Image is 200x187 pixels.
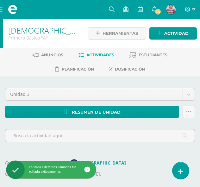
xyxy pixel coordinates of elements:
div: Primero Básico 'A' [8,35,79,41]
strong: [GEOGRAPHIC_DATA] [80,160,126,166]
span: Actividades [86,53,114,57]
div: La tarea Diferentes llamadas fue editada exitosamente. [6,165,96,174]
span: Unidad 3 [10,88,178,100]
a: [DEMOGRAPHIC_DATA] [8,25,91,36]
a: Actividad [149,27,197,40]
a: Unidad 3 [5,88,195,100]
h1: Evangelización [8,26,79,35]
a: Herramientas [88,27,146,40]
span: Dosificación [115,67,145,72]
span: Estudiantes [139,53,167,57]
a: Actividades [78,50,114,60]
span: Actividad [164,28,189,39]
span: Resumen de unidad [72,106,121,118]
a: Planificación [55,64,94,74]
span: Planificación [62,67,94,72]
input: Busca la actividad aquí... [5,129,195,142]
img: 9802ebbe3653d46ccfe4ee73d49c38f1.png [70,159,78,167]
span: Herramientas [103,28,138,39]
a: [GEOGRAPHIC_DATA] [70,160,128,166]
a: Dosificación [109,64,145,74]
span: Anuncios [41,53,63,57]
img: 1eca5afe0905f3400b11715dff6dec47.png [166,5,176,14]
p: Cambio de notas educanda [PERSON_NAME]. [5,171,195,178]
strong: SOLICITUD DE CAMBIOS [5,160,63,166]
a: Resumen de unidad [5,106,179,118]
a: Estudiantes [129,50,167,60]
div: por [5,159,195,167]
a: Anuncios [33,50,63,60]
span: 197 [154,8,161,15]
